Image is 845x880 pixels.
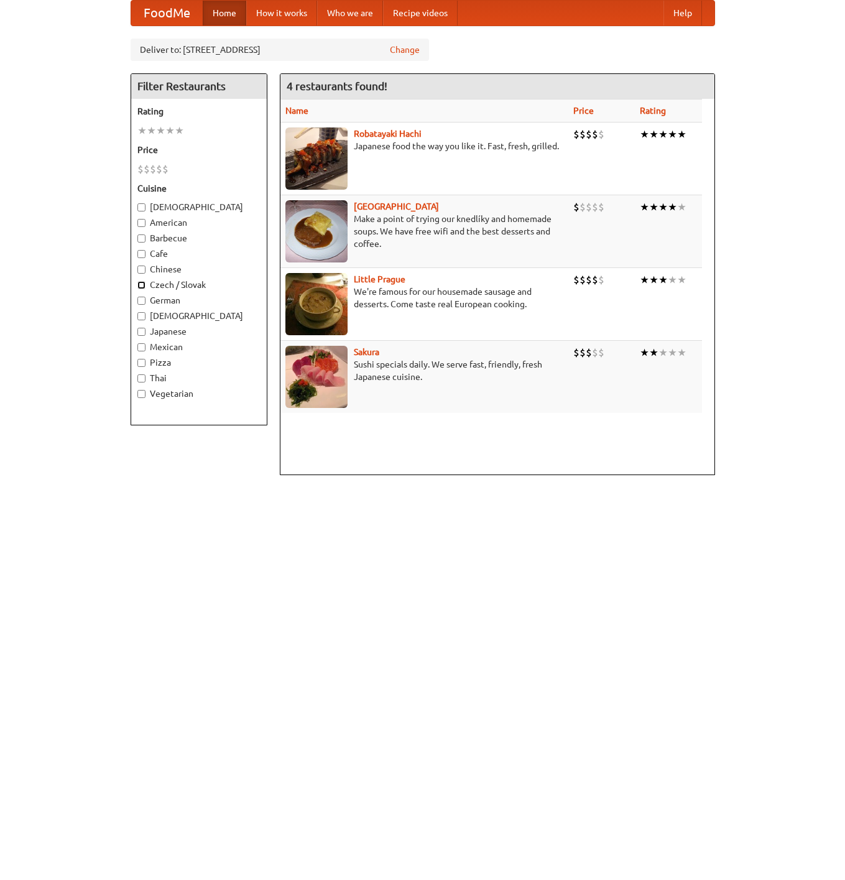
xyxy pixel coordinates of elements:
[137,124,147,137] li: ★
[677,346,686,359] li: ★
[137,325,261,338] label: Japanese
[137,162,144,176] li: $
[586,273,592,287] li: $
[663,1,702,25] a: Help
[668,127,677,141] li: ★
[137,312,145,320] input: [DEMOGRAPHIC_DATA]
[354,347,379,357] a: Sakura
[354,274,405,284] a: Little Prague
[137,250,145,258] input: Cafe
[131,74,267,99] h4: Filter Restaurants
[592,127,598,141] li: $
[640,346,649,359] li: ★
[592,346,598,359] li: $
[137,144,261,156] h5: Price
[137,374,145,382] input: Thai
[598,200,604,214] li: $
[137,356,261,369] label: Pizza
[668,273,677,287] li: ★
[285,106,308,116] a: Name
[649,127,658,141] li: ★
[354,129,422,139] a: Robatayaki Hachi
[246,1,317,25] a: How it works
[285,273,348,335] img: littleprague.jpg
[573,200,579,214] li: $
[649,273,658,287] li: ★
[150,162,156,176] li: $
[668,200,677,214] li: ★
[137,390,145,398] input: Vegetarian
[579,346,586,359] li: $
[137,201,261,213] label: [DEMOGRAPHIC_DATA]
[285,200,348,262] img: czechpoint.jpg
[649,200,658,214] li: ★
[354,201,439,211] a: [GEOGRAPHIC_DATA]
[586,200,592,214] li: $
[144,162,150,176] li: $
[287,80,387,92] ng-pluralize: 4 restaurants found!
[165,124,175,137] li: ★
[131,39,429,61] div: Deliver to: [STREET_ADDRESS]
[137,310,261,322] label: [DEMOGRAPHIC_DATA]
[592,273,598,287] li: $
[137,266,145,274] input: Chinese
[573,106,594,116] a: Price
[592,200,598,214] li: $
[383,1,458,25] a: Recipe videos
[677,273,686,287] li: ★
[137,263,261,276] label: Chinese
[137,216,261,229] label: American
[677,200,686,214] li: ★
[668,346,677,359] li: ★
[285,346,348,408] img: sakura.jpg
[640,200,649,214] li: ★
[640,106,666,116] a: Rating
[658,127,668,141] li: ★
[156,162,162,176] li: $
[137,328,145,336] input: Japanese
[137,281,145,289] input: Czech / Slovak
[317,1,383,25] a: Who we are
[579,273,586,287] li: $
[162,162,169,176] li: $
[137,219,145,227] input: American
[175,124,184,137] li: ★
[285,285,564,310] p: We're famous for our housemade sausage and desserts. Come taste real European cooking.
[586,127,592,141] li: $
[579,200,586,214] li: $
[137,248,261,260] label: Cafe
[137,294,261,307] label: German
[137,387,261,400] label: Vegetarian
[658,200,668,214] li: ★
[658,346,668,359] li: ★
[285,358,564,383] p: Sushi specials daily. We serve fast, friendly, fresh Japanese cuisine.
[137,297,145,305] input: German
[285,213,564,250] p: Make a point of trying our knedlíky and homemade soups. We have free wifi and the best desserts a...
[658,273,668,287] li: ★
[137,343,145,351] input: Mexican
[137,359,145,367] input: Pizza
[579,127,586,141] li: $
[285,127,348,190] img: robatayaki.jpg
[285,140,564,152] p: Japanese food the way you like it. Fast, fresh, grilled.
[573,273,579,287] li: $
[573,127,579,141] li: $
[203,1,246,25] a: Home
[137,105,261,118] h5: Rating
[573,346,579,359] li: $
[640,127,649,141] li: ★
[131,1,203,25] a: FoodMe
[640,273,649,287] li: ★
[677,127,686,141] li: ★
[137,372,261,384] label: Thai
[598,273,604,287] li: $
[649,346,658,359] li: ★
[137,341,261,353] label: Mexican
[598,346,604,359] li: $
[390,44,420,56] a: Change
[137,279,261,291] label: Czech / Slovak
